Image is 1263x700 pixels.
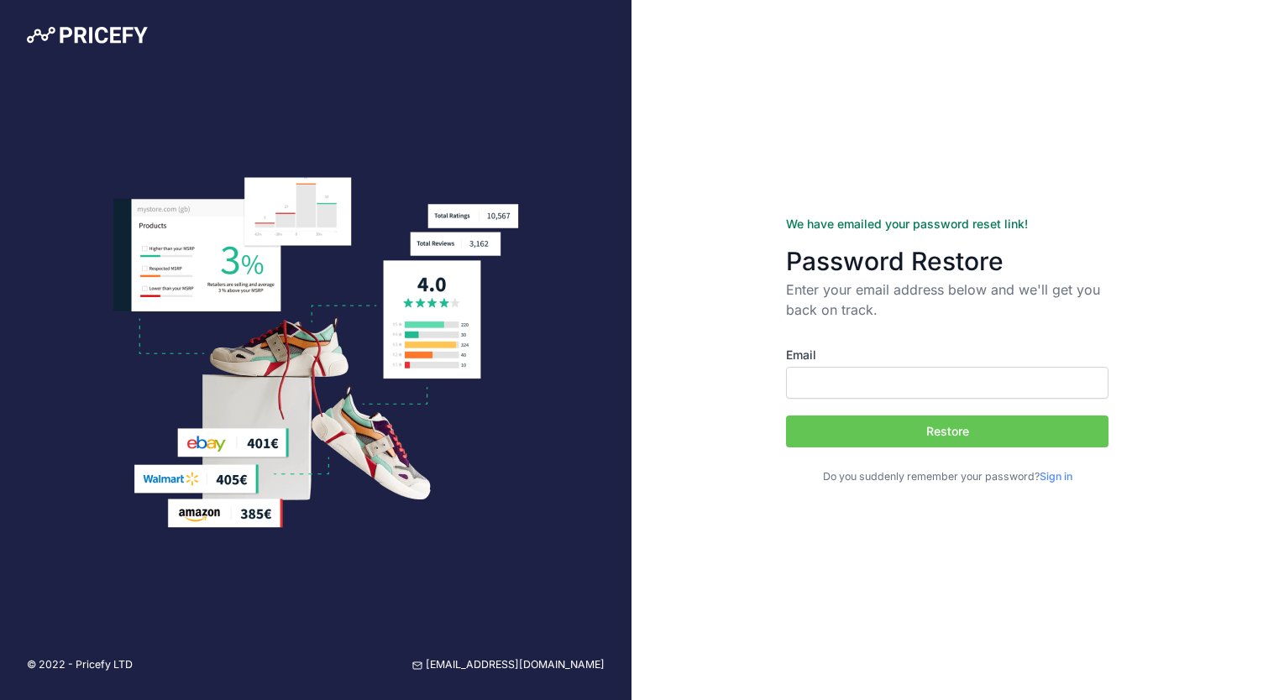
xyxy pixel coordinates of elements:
[27,657,133,673] p: © 2022 - Pricefy LTD
[786,216,1108,232] div: We have emailed your password reset link!
[412,657,605,673] a: [EMAIL_ADDRESS][DOMAIN_NAME]
[786,246,1108,276] h3: Password Restore
[786,279,1108,320] p: Enter your email address below and we'll get you back on track.
[786,415,1108,447] button: Restore
[1040,470,1072,483] a: Sign in
[27,27,148,44] img: Pricefy
[786,469,1108,485] p: Do you suddenly remember your password?
[786,347,1108,363] label: Email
